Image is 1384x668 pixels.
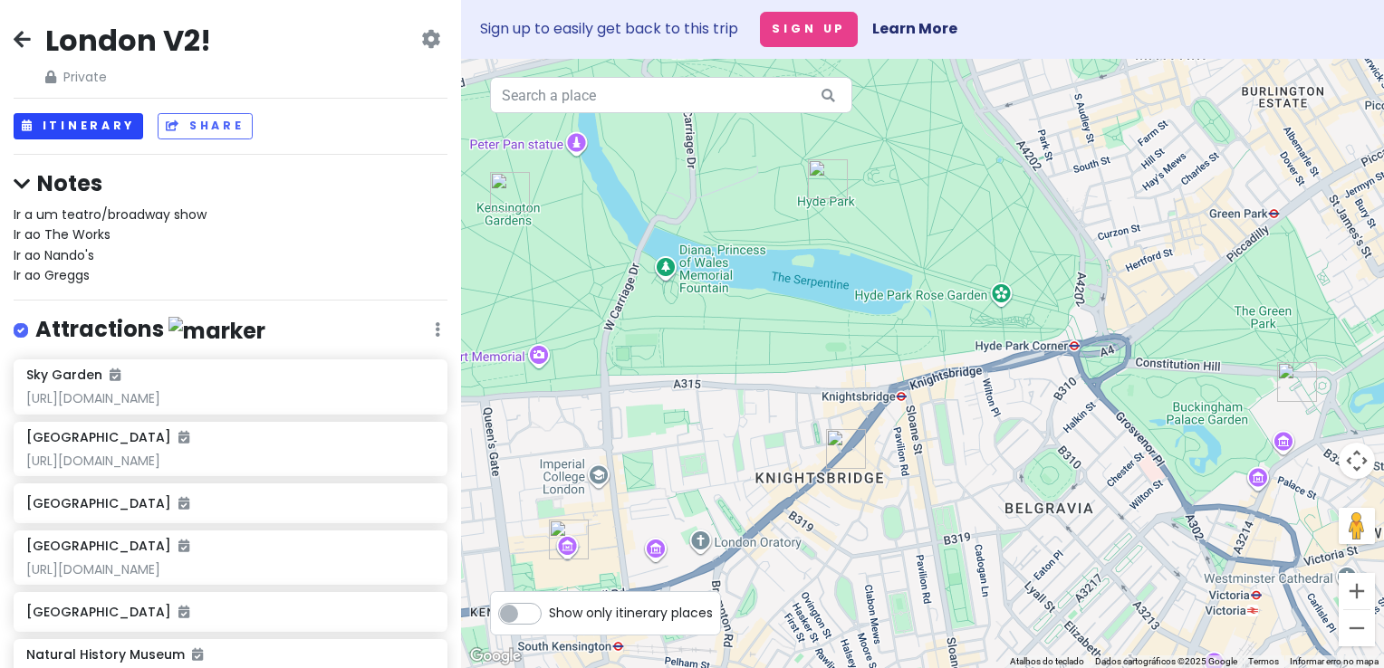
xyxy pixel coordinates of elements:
div: [URL][DOMAIN_NAME] [26,561,435,577]
i: Added to itinerary [178,497,189,510]
button: Aumentar o zoom [1339,573,1375,609]
span: Show only itinerary places [549,603,713,623]
i: Added to itinerary [192,648,203,661]
h6: [GEOGRAPHIC_DATA] [26,538,189,554]
h4: Attractions [35,315,265,345]
img: marker [168,317,265,345]
i: Added to itinerary [110,368,120,381]
h6: Sky Garden [26,367,120,383]
div: [URL][DOMAIN_NAME] [26,390,435,406]
button: Share [158,113,252,139]
a: Termos (abre em uma nova guia) [1248,656,1279,666]
button: Controles da câmera no mapa [1339,443,1375,479]
a: Abrir esta área no Google Maps (abre uma nova janela) [466,644,525,668]
div: Natural History Museum [549,520,589,559]
i: Added to itinerary [178,431,189,444]
div: Palácio de Buckingham [1277,362,1317,402]
div: [URL][DOMAIN_NAME] [26,453,435,469]
h4: Notes [14,169,447,197]
button: Diminuir o zoom [1339,610,1375,646]
input: Search a place [490,77,852,113]
button: Sign Up [760,12,858,47]
span: Private [45,67,211,87]
h2: London V2! [45,22,211,60]
i: Added to itinerary [178,606,189,618]
h6: Natural History Museum [26,646,203,663]
h6: [GEOGRAPHIC_DATA] [26,495,435,511]
span: Dados cartográficos ©2025 Google [1095,656,1237,666]
a: Learn More [872,18,957,39]
div: Harrods [826,429,866,469]
div: Kensington Gardens [490,172,530,212]
i: Added to itinerary [178,539,189,552]
span: Ir a um teatro/broadway show Ir ao The Works Ir ao Nando's Ir ao Greggs [14,205,207,284]
h6: [GEOGRAPHIC_DATA] [26,429,189,445]
button: Atalhos do teclado [1010,655,1084,668]
button: Arraste o Pegman até o mapa para abrir o Street View [1339,508,1375,544]
a: Informar erro no mapa [1290,656,1379,666]
button: Itinerary [14,113,143,139]
div: Hyde Park [808,159,848,199]
h6: [GEOGRAPHIC_DATA] [26,604,435,620]
img: Google [466,644,525,668]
